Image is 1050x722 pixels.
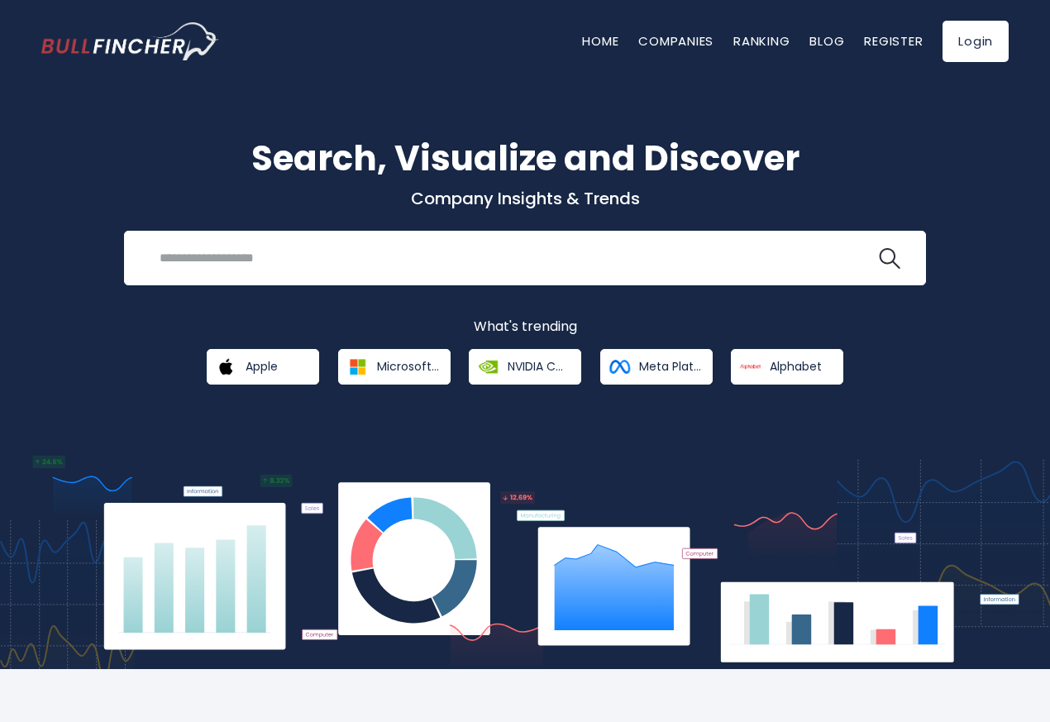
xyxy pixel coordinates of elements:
a: Blog [809,32,844,50]
a: Companies [638,32,714,50]
p: Company Insights & Trends [41,188,1009,209]
a: Microsoft Corporation [338,349,451,385]
a: Register [864,32,923,50]
span: Alphabet [770,359,822,374]
a: Login [943,21,1009,62]
a: Home [582,32,618,50]
span: Meta Platforms [639,359,701,374]
a: Alphabet [731,349,843,385]
span: Microsoft Corporation [377,359,439,374]
a: Ranking [733,32,790,50]
a: Apple [207,349,319,385]
h1: Search, Visualize and Discover [41,132,1009,184]
a: Meta Platforms [600,349,713,385]
img: search icon [879,248,900,270]
a: NVIDIA Corporation [469,349,581,385]
p: What's trending [41,318,1009,336]
a: Go to homepage [41,22,219,60]
span: NVIDIA Corporation [508,359,570,374]
img: bullfincher logo [41,22,219,60]
span: Apple [246,359,278,374]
